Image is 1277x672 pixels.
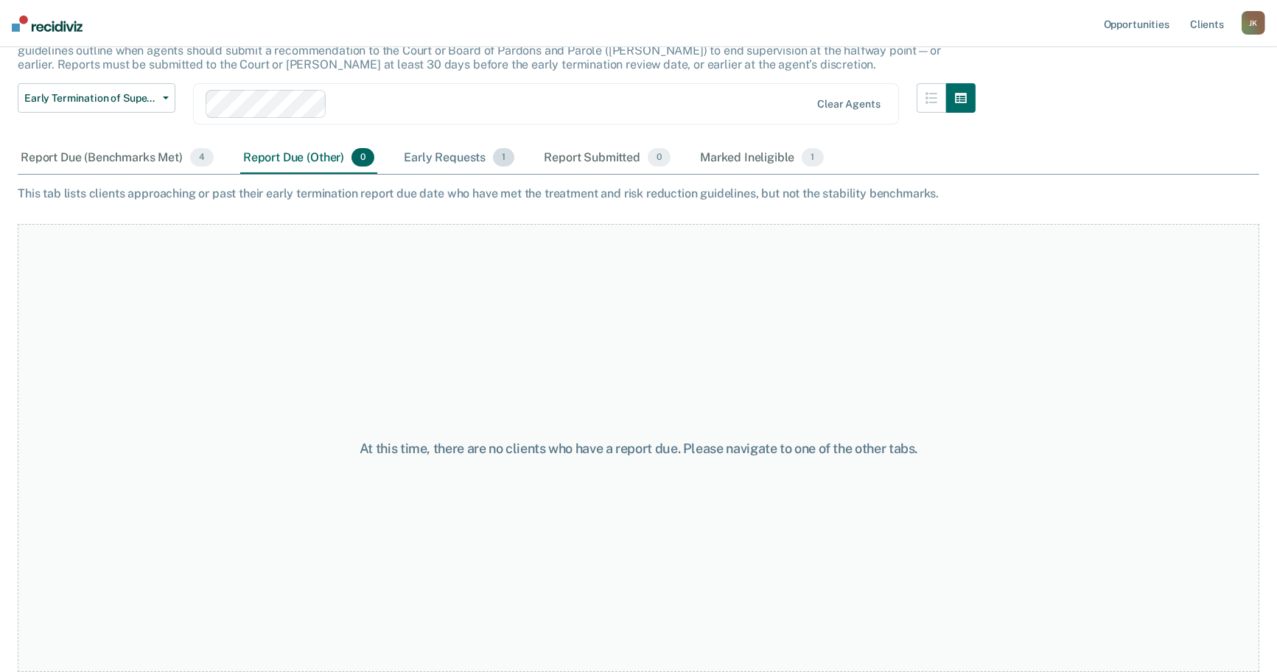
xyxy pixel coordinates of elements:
div: Report Due (Benchmarks Met)4 [18,142,217,175]
div: At this time, there are no clients who have a report due. Please navigate to one of the other tabs. [329,441,949,457]
div: Early Requests1 [401,142,517,175]
div: Marked Ineligible1 [697,142,827,175]
p: The [US_STATE] Sentencing Commission’s 2025 Adult Sentencing, Release, & Supervision Guidelines e... [18,29,941,71]
span: Early Termination of Supervision [24,92,157,105]
span: 0 [648,148,671,167]
button: Early Termination of Supervision [18,83,175,113]
div: Clear agents [817,98,880,111]
div: J K [1242,11,1265,35]
div: This tab lists clients approaching or past their early termination report due date who have met t... [18,186,1259,200]
span: 1 [493,148,514,167]
img: Recidiviz [12,15,83,32]
span: 0 [351,148,374,167]
span: 4 [190,148,214,167]
div: Report Due (Other)0 [240,142,377,175]
div: Report Submitted0 [541,142,674,175]
span: 1 [802,148,823,167]
button: JK [1242,11,1265,35]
